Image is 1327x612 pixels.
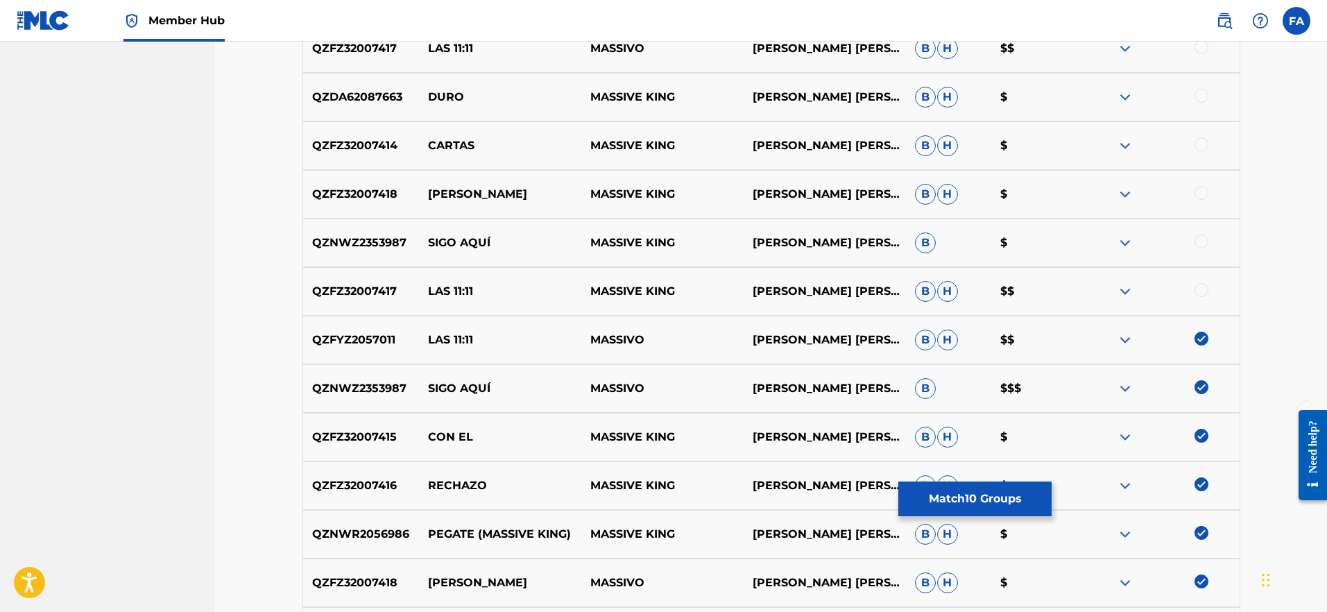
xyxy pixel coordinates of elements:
[937,135,958,156] span: H
[1117,283,1133,300] img: expand
[991,89,1077,105] p: $
[1216,12,1233,29] img: search
[937,330,958,350] span: H
[991,283,1077,300] p: $$
[915,572,936,593] span: B
[744,332,906,348] p: [PERSON_NAME] [PERSON_NAME]
[303,235,420,251] p: QZNWZ2353987
[419,332,581,348] p: LAS 11:11
[937,475,958,496] span: H
[581,40,744,57] p: MASSIVO
[1117,186,1133,203] img: expand
[915,281,936,302] span: B
[991,380,1077,397] p: $$$
[744,235,906,251] p: [PERSON_NAME] [PERSON_NAME]
[1262,559,1270,601] div: Drag
[1117,380,1133,397] img: expand
[419,380,581,397] p: SIGO AQUÍ
[1117,40,1133,57] img: expand
[1283,7,1310,35] div: User Menu
[991,526,1077,543] p: $
[303,477,420,494] p: QZFZ32007416
[744,429,906,445] p: [PERSON_NAME] [PERSON_NAME]
[581,186,744,203] p: MASSIVE KING
[744,186,906,203] p: [PERSON_NAME] [PERSON_NAME]
[1195,526,1208,540] img: deselect
[303,332,420,348] p: QZFYZ2057011
[915,427,936,448] span: B
[581,137,744,154] p: MASSIVE KING
[1195,380,1208,394] img: deselect
[419,40,581,57] p: LAS 11:11
[303,526,420,543] p: QZNWR2056986
[303,137,420,154] p: QZFZ32007414
[1117,429,1133,445] img: expand
[303,575,420,591] p: QZFZ32007418
[303,429,420,445] p: QZFZ32007415
[937,427,958,448] span: H
[991,575,1077,591] p: $
[915,135,936,156] span: B
[581,89,744,105] p: MASSIVE KING
[744,380,906,397] p: [PERSON_NAME] [PERSON_NAME]
[1258,545,1327,612] iframe: Chat Widget
[915,330,936,350] span: B
[991,235,1077,251] p: $
[1195,429,1208,443] img: deselect
[915,475,936,496] span: B
[744,526,906,543] p: [PERSON_NAME] [PERSON_NAME]
[581,380,744,397] p: MASSIVO
[937,38,958,59] span: H
[1195,575,1208,588] img: deselect
[581,429,744,445] p: MASSIVE KING
[581,235,744,251] p: MASSIVE KING
[991,186,1077,203] p: $
[419,575,581,591] p: [PERSON_NAME]
[581,575,744,591] p: MASSIVO
[937,87,958,108] span: H
[915,87,936,108] span: B
[303,283,420,300] p: QZFZ32007417
[937,184,958,205] span: H
[1117,332,1133,348] img: expand
[419,235,581,251] p: SIGO AQUÍ
[1117,89,1133,105] img: expand
[1210,7,1238,35] a: Public Search
[744,477,906,494] p: [PERSON_NAME] [PERSON_NAME]
[744,89,906,105] p: [PERSON_NAME] [PERSON_NAME]
[1117,575,1133,591] img: expand
[419,526,581,543] p: PEGATE (MASSIVE KING)
[419,477,581,494] p: RECHAZO
[991,429,1077,445] p: $
[123,12,140,29] img: Top Rightsholder
[1247,7,1274,35] div: Help
[915,232,936,253] span: B
[937,572,958,593] span: H
[581,332,744,348] p: MASSIVO
[744,137,906,154] p: [PERSON_NAME] [PERSON_NAME]
[915,184,936,205] span: B
[419,137,581,154] p: CARTAS
[1117,477,1133,494] img: expand
[419,283,581,300] p: LAS 11:11
[1117,137,1133,154] img: expand
[419,429,581,445] p: CON EL
[744,575,906,591] p: [PERSON_NAME] [PERSON_NAME]
[581,526,744,543] p: MASSIVE KING
[991,40,1077,57] p: $$
[1195,332,1208,346] img: deselect
[1117,235,1133,251] img: expand
[915,38,936,59] span: B
[303,380,420,397] p: QZNWZ2353987
[1288,398,1327,512] iframe: Resource Center
[991,137,1077,154] p: $
[1117,526,1133,543] img: expand
[744,40,906,57] p: [PERSON_NAME] [PERSON_NAME]
[303,186,420,203] p: QZFZ32007418
[937,524,958,545] span: H
[1252,12,1269,29] img: help
[303,40,420,57] p: QZFZ32007417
